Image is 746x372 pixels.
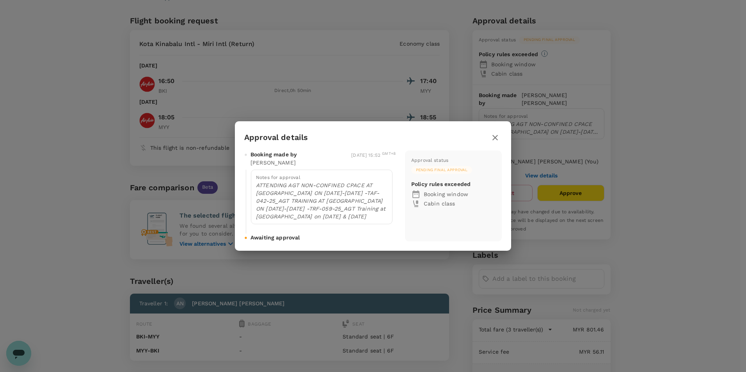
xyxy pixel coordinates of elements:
h3: Approval details [244,133,308,142]
span: Notes for approval [256,175,300,180]
p: Policy rules exceeded [411,180,471,188]
span: Pending final approval [411,167,472,173]
p: Cabin class [424,200,496,207]
sup: GMT+8 [382,151,396,156]
p: Booking window [424,190,496,198]
p: ATTENDING AGT NON-CONFINED CPACE AT [GEOGRAPHIC_DATA] ON [DATE]-[DATE] -TAF-042-25_AGT TRAINING A... [256,181,387,220]
span: Awaiting approval [250,234,300,241]
span: Booking made by [250,151,297,158]
div: Approval status [411,157,448,165]
p: [PERSON_NAME] [250,159,296,167]
span: [DATE] 15:52 [351,152,396,158]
